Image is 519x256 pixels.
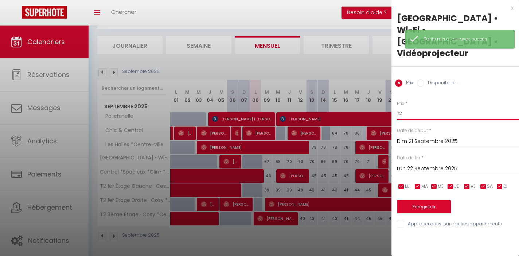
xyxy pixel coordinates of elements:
span: ME [438,183,444,190]
label: Date de fin [397,155,420,162]
label: Disponibilité [424,79,456,88]
span: MA [421,183,428,190]
label: Prix [402,79,413,88]
div: Tarifs mis à jour avec succès [424,36,507,43]
span: JE [454,183,459,190]
span: DI [503,183,507,190]
button: Enregistrer [397,200,451,213]
span: VE [471,183,476,190]
span: SA [487,183,493,190]
div: [GEOGRAPHIC_DATA] • Wi-Fi • [GEOGRAPHIC_DATA] • Vidéoprojecteur [397,12,514,59]
span: LU [405,183,410,190]
label: Prix [397,100,404,107]
div: x [391,4,514,12]
label: Date de début [397,127,428,134]
button: Ouvrir le widget de chat LiveChat [6,3,28,25]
